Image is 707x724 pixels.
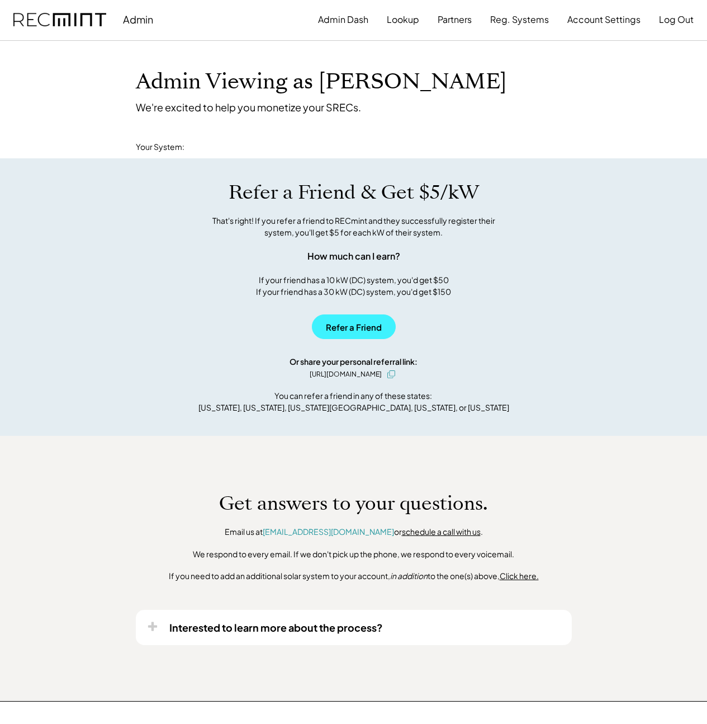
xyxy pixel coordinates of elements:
[225,526,483,538] div: Email us at or .
[490,8,549,31] button: Reg. Systems
[312,314,396,339] button: Refer a Friend
[567,8,640,31] button: Account Settings
[385,368,398,381] button: click to copy
[193,549,514,560] div: We respond to every email. If we don't pick up the phone, we respond to every voicemail.
[390,571,428,581] em: in addition
[387,8,419,31] button: Lookup
[136,101,361,114] div: We're excited to help you monetize your SRECs.
[659,8,694,31] button: Log Out
[219,492,488,515] h1: Get answers to your questions.
[200,215,507,238] div: That's right! If you refer a friend to RECmint and they successfully register their system, you'l...
[438,8,472,31] button: Partners
[256,274,451,298] div: If your friend has a 10 kW (DC) system, you'd get $50 If your friend has a 30 kW (DC) system, you...
[307,250,400,263] div: How much can I earn?
[229,181,479,204] h1: Refer a Friend & Get $5/kW
[169,621,383,634] div: Interested to learn more about the process?
[318,8,368,31] button: Admin Dash
[310,369,382,379] div: [URL][DOMAIN_NAME]
[169,571,539,582] div: If you need to add an additional solar system to your account, to the one(s) above,
[198,390,509,413] div: You can refer a friend in any of these states: [US_STATE], [US_STATE], [US_STATE][GEOGRAPHIC_DATA...
[402,526,481,537] a: schedule a call with us
[290,356,417,368] div: Or share your personal referral link:
[123,13,153,26] div: Admin
[263,526,394,537] a: [EMAIL_ADDRESS][DOMAIN_NAME]
[500,571,539,581] u: Click here.
[136,69,507,95] h1: Admin Viewing as [PERSON_NAME]
[136,142,184,153] div: Your System:
[13,13,106,27] img: recmint-logotype%403x.png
